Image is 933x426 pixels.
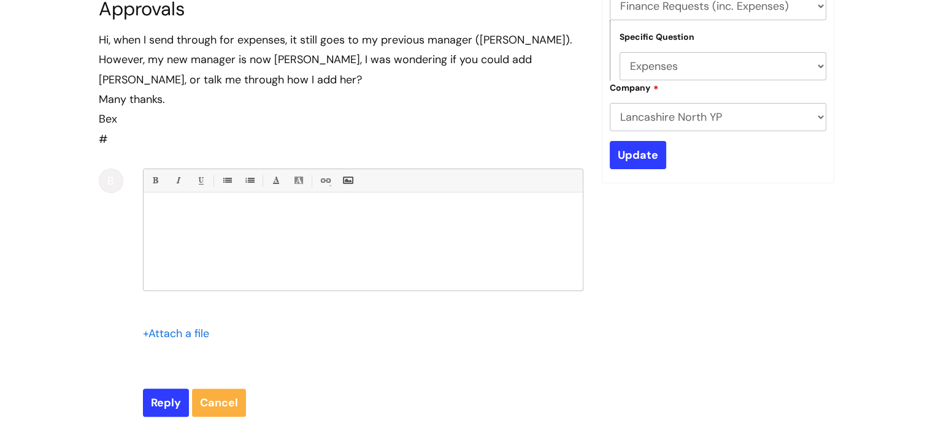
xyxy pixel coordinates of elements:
[610,81,659,93] label: Company
[192,389,246,417] a: Cancel
[620,32,694,42] label: Specific Question
[193,173,208,188] a: Underline(Ctrl-U)
[219,173,234,188] a: • Unordered List (Ctrl-Shift-7)
[170,173,185,188] a: Italic (Ctrl-I)
[317,173,332,188] a: Link
[268,173,283,188] a: Font Color
[143,324,217,343] div: Attach a file
[99,30,583,149] div: #
[242,173,257,188] a: 1. Ordered List (Ctrl-Shift-8)
[610,141,666,169] input: Update
[291,173,306,188] a: Back Color
[99,89,583,109] div: Many thanks.
[99,109,583,129] div: Bex
[99,30,583,89] div: Hi, when I send through for expenses, it still goes to my previous manager ([PERSON_NAME]). Howev...
[147,173,163,188] a: Bold (Ctrl-B)
[99,169,123,193] div: B
[143,389,189,417] input: Reply
[340,173,355,188] a: Insert Image...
